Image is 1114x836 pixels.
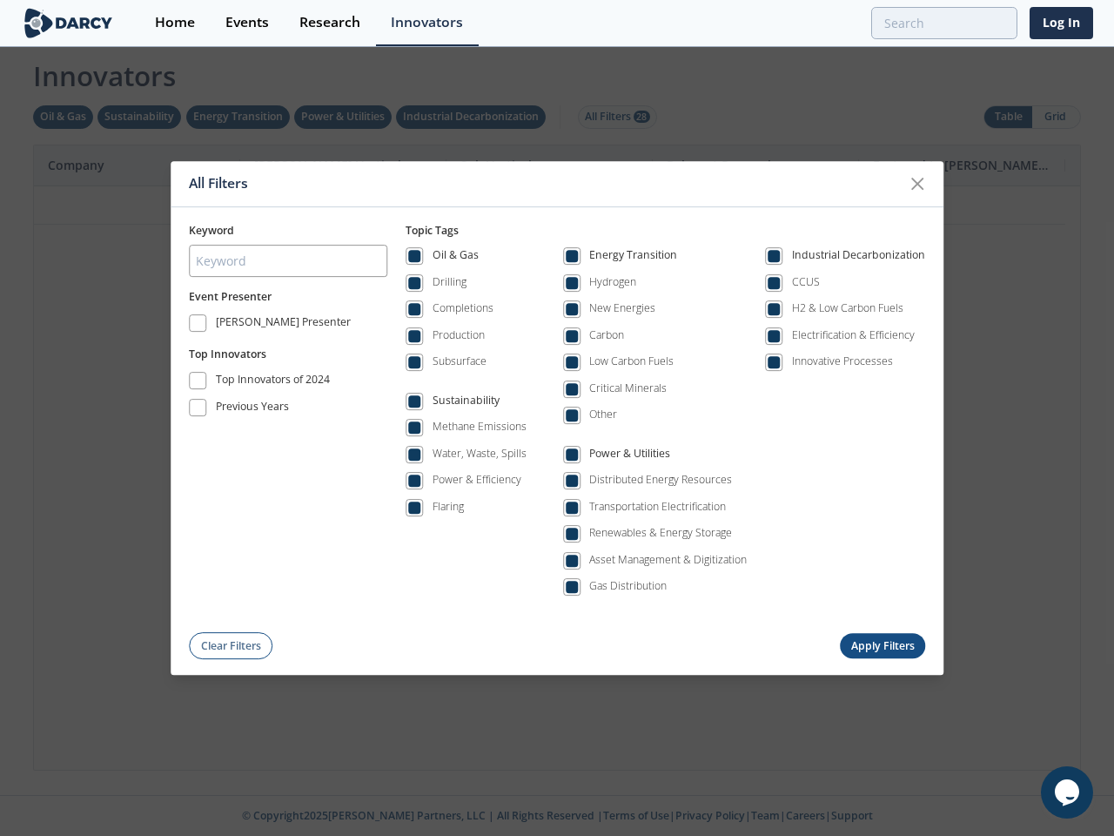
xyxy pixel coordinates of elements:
[299,16,360,30] div: Research
[433,446,527,462] div: Water, Waste, Spills
[189,245,387,277] input: Keyword
[189,347,266,361] span: Top Innovators
[792,274,820,290] div: CCUS
[433,274,466,290] div: Drilling
[589,354,674,370] div: Low Carbon Fuels
[589,552,747,568] div: Asset Management & Digitization
[1041,766,1097,819] iframe: chat widget
[216,399,289,420] div: Previous Years
[216,314,351,335] div: [PERSON_NAME] Presenter
[589,274,636,290] div: Hydrogen
[189,167,901,200] div: All Filters
[189,223,234,238] span: Keyword
[589,499,726,515] div: Transportation Electrification
[589,446,670,467] div: Power & Utilities
[1030,7,1093,39] a: Log In
[589,473,732,489] div: Distributed Energy Resources
[433,420,527,435] div: Methane Emissions
[589,579,667,595] div: Gas Distribution
[589,381,667,396] div: Critical Minerals
[189,289,272,304] span: Event Presenter
[433,393,500,414] div: Sustainability
[792,327,915,343] div: Electrification & Efficiency
[433,327,485,343] div: Production
[433,499,464,515] div: Flaring
[433,248,479,269] div: Oil & Gas
[792,301,903,317] div: H2 & Low Carbon Fuels
[589,301,655,317] div: New Energies
[589,248,677,269] div: Energy Transition
[792,354,893,370] div: Innovative Processes
[406,223,459,238] span: Topic Tags
[871,7,1017,39] input: Advanced Search
[189,289,272,305] button: Event Presenter
[155,16,195,30] div: Home
[391,16,463,30] div: Innovators
[433,473,521,489] div: Power & Efficiency
[21,8,116,38] img: logo-wide.svg
[189,633,272,660] button: Clear Filters
[433,301,493,317] div: Completions
[589,526,732,542] div: Renewables & Energy Storage
[589,327,624,343] div: Carbon
[216,372,330,393] div: Top Innovators of 2024
[840,634,925,659] button: Apply Filters
[225,16,269,30] div: Events
[189,347,266,362] button: Top Innovators
[589,408,617,423] div: Other
[433,354,487,370] div: Subsurface
[792,248,925,269] div: Industrial Decarbonization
